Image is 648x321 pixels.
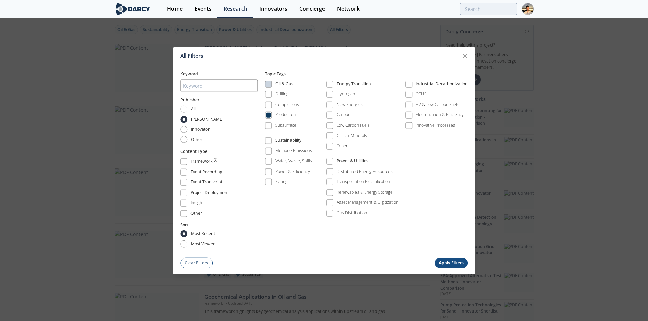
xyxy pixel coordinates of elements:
div: Distributed Energy Resources [337,168,393,175]
span: Innovator [191,126,210,132]
div: Sustainability [275,137,301,145]
span: [PERSON_NAME] [191,116,223,122]
button: Publisher [180,97,199,103]
div: Insight [190,200,204,208]
span: All [191,106,196,112]
div: Electrification & Efficiency [416,112,464,118]
div: Critical Minerals [337,132,367,139]
div: Water, Waste, Spills [275,158,312,164]
div: Low Carbon Fuels [337,122,370,128]
div: Innovative Processes [416,122,455,128]
button: Apply Filters [435,258,468,268]
img: Profile [522,3,534,15]
div: Completions [275,102,299,108]
div: H2 & Low Carbon Fuels [416,102,459,108]
div: Methane Emissions [275,148,312,154]
div: Gas Distribution [337,210,367,216]
div: New Energies [337,102,363,108]
div: Framework [190,158,212,166]
div: Production [275,112,296,118]
span: Topic Tags [265,71,286,77]
div: Other [190,210,202,218]
input: most viewed [180,240,187,248]
span: most viewed [191,241,216,247]
div: Energy Transition [337,81,371,89]
div: Industrial Decarbonization [416,81,468,89]
div: Flaring [275,179,287,185]
div: Oil & Gas [275,81,293,89]
input: [PERSON_NAME] [180,115,187,123]
button: Content Type [180,148,207,155]
div: Event Transcript [190,179,222,187]
input: Advanced Search [460,3,517,15]
div: Innovators [259,6,287,12]
div: Transportation Electrification [337,179,390,185]
input: Innovator [180,126,187,133]
div: CCUS [416,91,427,97]
div: Renewables & Energy Storage [337,189,393,195]
input: Keyword [180,79,258,92]
input: Other [180,136,187,143]
input: most recent [180,230,187,237]
div: All Filters [180,49,459,62]
div: Power & Utilities [337,158,368,166]
div: Network [337,6,360,12]
input: All [180,105,187,112]
div: Hydrogen [337,91,355,97]
div: Project Deployment [190,189,229,197]
div: Concierge [299,6,325,12]
div: Events [195,6,212,12]
button: Sort [180,221,188,228]
span: most recent [191,231,215,237]
div: Subsurface [275,122,296,128]
span: Other [191,136,202,142]
span: Sort [180,221,188,227]
img: information.svg [214,158,217,162]
div: Carbon [337,112,350,118]
button: Clear Filters [180,257,213,268]
div: Power & Efficiency [275,168,310,175]
span: Keyword [180,71,198,77]
div: Event Recording [190,168,222,177]
div: Other [337,143,348,149]
div: Asset Management & Digitization [337,199,398,206]
div: Research [223,6,247,12]
div: Home [167,6,183,12]
span: Content Type [180,148,207,154]
div: Drilling [275,91,288,97]
img: logo-wide.svg [115,3,152,15]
